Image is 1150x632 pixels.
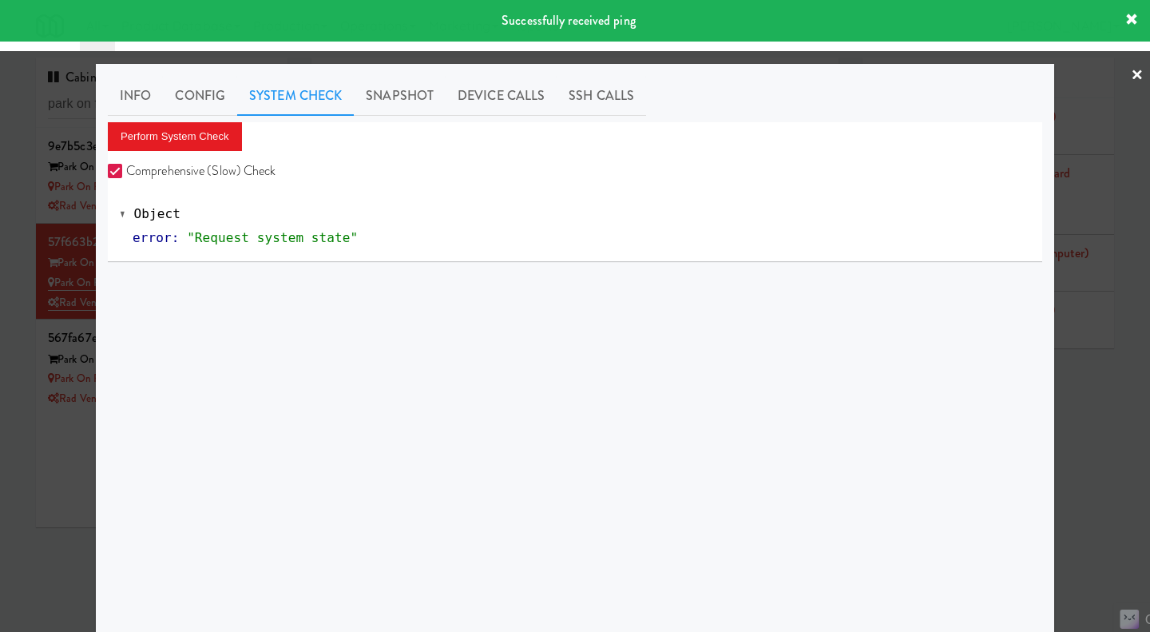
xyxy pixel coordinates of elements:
input: Comprehensive (Slow) Check [108,165,126,178]
span: "Request system state" [187,230,358,245]
span: : [172,230,180,245]
a: Snapshot [354,76,446,116]
a: Device Calls [446,76,557,116]
a: × [1131,51,1144,101]
button: Perform System Check [108,122,242,151]
a: System Check [237,76,354,116]
a: SSH Calls [557,76,646,116]
a: Config [163,76,237,116]
label: Comprehensive (Slow) Check [108,159,276,183]
span: error [133,230,172,245]
span: Successfully received ping [502,11,636,30]
a: Info [108,76,163,116]
span: Object [134,206,180,221]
